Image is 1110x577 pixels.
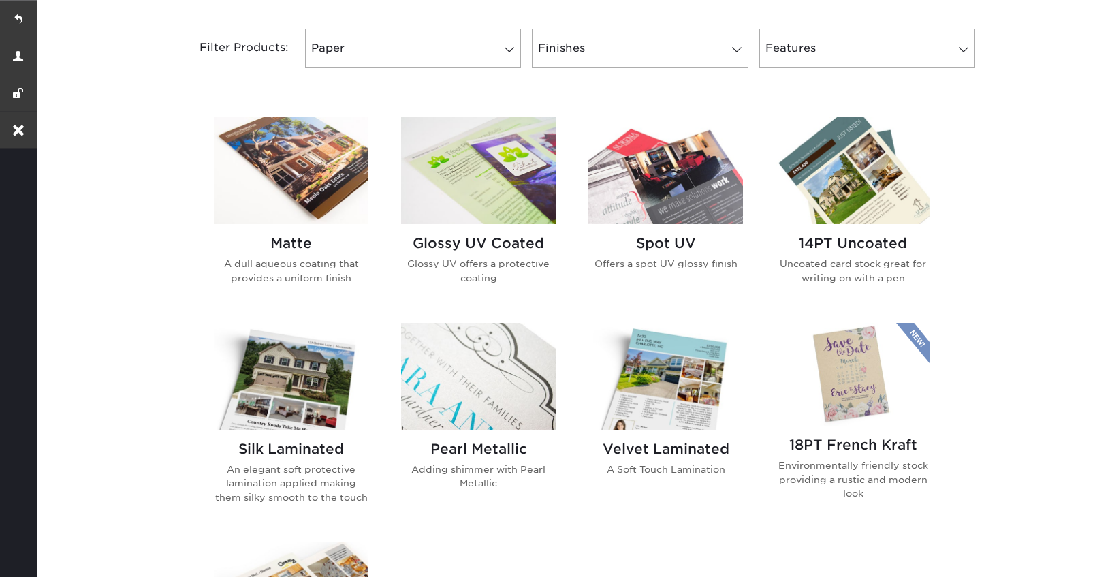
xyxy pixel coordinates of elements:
img: 18PT French Kraft Sell Sheets [776,323,930,426]
a: Spot UV Sell Sheets Spot UV Offers a spot UV glossy finish [588,117,743,307]
p: Uncoated card stock great for writing on with a pen [776,257,930,285]
img: Silk Laminated Sell Sheets [214,323,368,430]
img: Glossy UV Coated Sell Sheets [401,117,556,224]
p: Offers a spot UV glossy finish [588,257,743,270]
p: Environmentally friendly stock providing a rustic and modern look [776,458,930,500]
p: A Soft Touch Lamination [588,463,743,476]
h2: Spot UV [588,235,743,251]
img: Matte Sell Sheets [214,117,368,224]
img: Velvet Laminated Sell Sheets [588,323,743,430]
a: Matte Sell Sheets Matte A dull aqueous coating that provides a uniform finish [214,117,368,307]
img: Pearl Metallic Sell Sheets [401,323,556,430]
h2: 14PT Uncoated [776,235,930,251]
h2: 18PT French Kraft [776,437,930,453]
h2: Velvet Laminated [588,441,743,457]
h2: Pearl Metallic [401,441,556,457]
a: Finishes [532,29,748,68]
h2: Silk Laminated [214,441,368,457]
p: Glossy UV offers a protective coating [401,257,556,285]
p: A dull aqueous coating that provides a uniform finish [214,257,368,285]
a: Silk Laminated Sell Sheets Silk Laminated An elegant soft protective lamination applied making th... [214,323,368,526]
a: Velvet Laminated Sell Sheets Velvet Laminated A Soft Touch Lamination [588,323,743,526]
a: 18PT French Kraft Sell Sheets 18PT French Kraft Environmentally friendly stock providing a rustic... [776,323,930,526]
div: Filter Products: [163,29,300,68]
a: Pearl Metallic Sell Sheets Pearl Metallic Adding shimmer with Pearl Metallic [401,323,556,526]
img: 14PT Uncoated Sell Sheets [776,117,930,224]
img: Spot UV Sell Sheets [588,117,743,224]
h2: Glossy UV Coated [401,235,556,251]
h2: Matte [214,235,368,251]
p: An elegant soft protective lamination applied making them silky smooth to the touch [214,463,368,504]
a: Features [759,29,975,68]
a: Glossy UV Coated Sell Sheets Glossy UV Coated Glossy UV offers a protective coating [401,117,556,307]
a: Paper [305,29,521,68]
p: Adding shimmer with Pearl Metallic [401,463,556,490]
img: New Product [896,323,930,364]
a: 14PT Uncoated Sell Sheets 14PT Uncoated Uncoated card stock great for writing on with a pen [776,117,930,307]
